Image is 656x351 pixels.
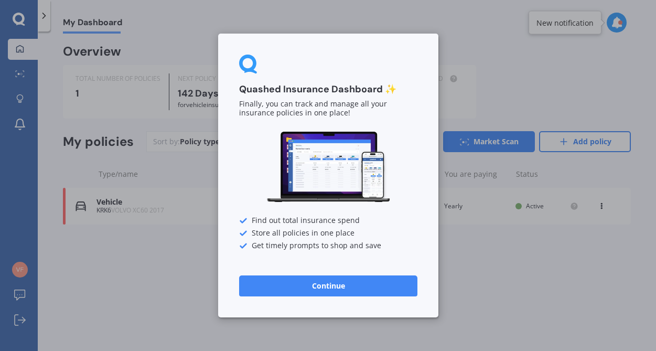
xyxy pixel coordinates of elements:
[239,229,417,238] div: Store all policies in one place
[239,217,417,225] div: Find out total insurance spend
[239,100,417,118] p: Finally, you can track and manage all your insurance policies in one place!
[239,242,417,250] div: Get timely prompts to shop and save
[239,83,417,95] h3: Quashed Insurance Dashboard ✨
[265,130,391,204] img: Dashboard
[239,275,417,296] button: Continue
